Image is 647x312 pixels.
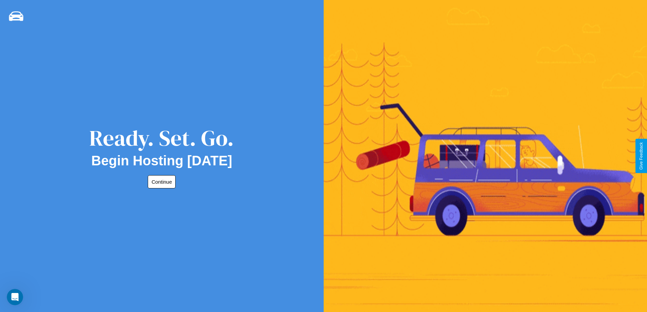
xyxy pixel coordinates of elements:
h2: Begin Hosting [DATE] [91,153,232,168]
div: Ready. Set. Go. [89,123,234,153]
div: Give Feedback [639,142,644,170]
button: Continue [148,175,176,188]
iframe: Intercom live chat [7,289,23,305]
